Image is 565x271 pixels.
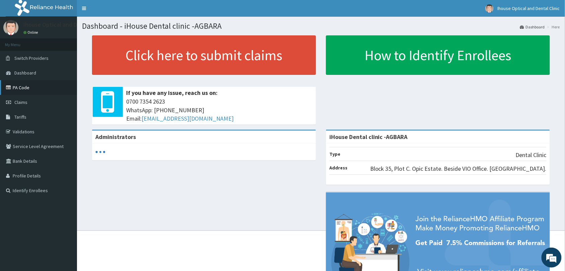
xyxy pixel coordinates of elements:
span: Dashboard [14,70,36,76]
b: Type [329,151,340,157]
a: [EMAIL_ADDRESS][DOMAIN_NAME] [142,115,234,122]
p: Dental Clinic [516,151,547,159]
b: If you have any issue, reach us on: [126,89,218,97]
a: Online [23,30,39,35]
img: User Image [3,20,18,35]
a: How to Identify Enrollees [326,35,550,75]
p: Ihouse Optical and Dental Clinic [23,22,107,28]
strong: iHouse Dental clinic -AGBARA [329,133,408,141]
a: Dashboard [520,24,545,30]
a: Click here to submit claims [92,35,316,75]
img: User Image [485,4,494,13]
svg: audio-loading [95,147,105,157]
span: 0700 7354 2623 WhatsApp: [PHONE_NUMBER] Email: [126,97,313,123]
span: Ihouse Optical and Dental Clinic [498,5,560,11]
li: Here [546,24,560,30]
b: Administrators [95,133,136,141]
h1: Dashboard - iHouse Dental clinic -AGBARA [82,22,560,30]
span: Tariffs [14,114,26,120]
b: Address [329,165,347,171]
span: Switch Providers [14,55,49,61]
span: Claims [14,99,27,105]
p: Block 35, Plot C. Opic Estate. Beside VIO Office. [GEOGRAPHIC_DATA]. [370,164,547,173]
